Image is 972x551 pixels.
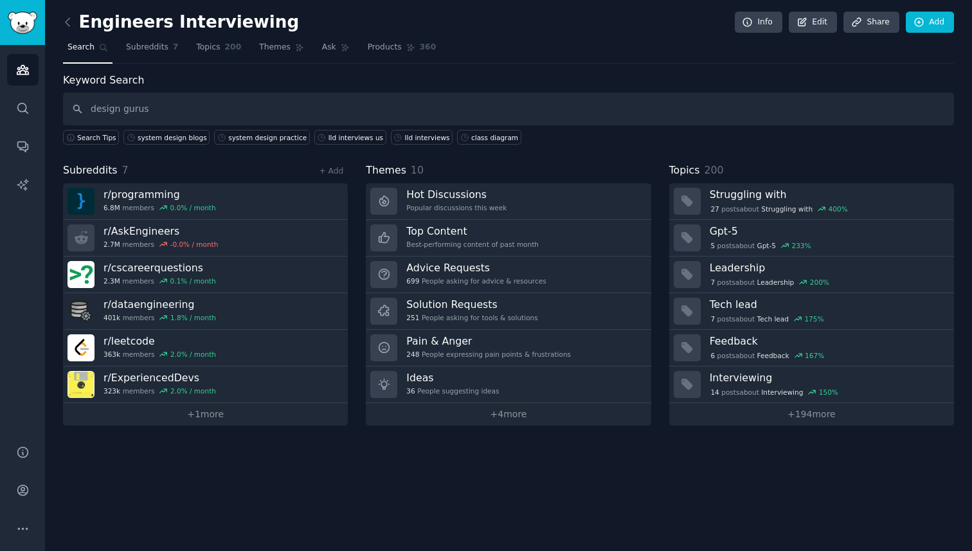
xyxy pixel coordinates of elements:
[63,293,348,330] a: r/dataengineering401kmembers1.8% / month
[420,42,437,53] span: 360
[63,403,348,426] a: +1more
[669,293,954,330] a: Tech lead7postsaboutTech lead175%
[406,203,507,212] div: Popular discussions this week
[225,42,242,53] span: 200
[735,12,782,33] a: Info
[122,37,183,64] a: Subreddits7
[710,386,840,398] div: post s about
[710,371,945,384] h3: Interviewing
[104,334,216,348] h3: r/ leetcode
[411,164,424,176] span: 10
[406,313,537,322] div: People asking for tools & solutions
[710,261,945,275] h3: Leadership
[391,130,453,145] a: lld interviews
[406,240,539,249] div: Best-performing content of past month
[104,276,216,285] div: members
[761,388,803,397] span: Interviewing
[710,278,715,287] span: 7
[710,204,719,213] span: 27
[669,183,954,220] a: Struggling with27postsaboutStruggling with400%
[67,371,94,398] img: ExperiencedDevs
[669,220,954,257] a: Gpt-55postsaboutGpt-5233%
[319,167,343,176] a: + Add
[104,350,120,359] span: 363k
[8,12,37,34] img: GummySearch logo
[710,334,945,348] h3: Feedback
[366,366,651,403] a: Ideas36People suggesting ideas
[366,183,651,220] a: Hot DiscussionsPopular discussions this week
[704,164,723,176] span: 200
[366,257,651,293] a: Advice Requests699People asking for advice & resources
[104,298,216,311] h3: r/ dataengineering
[710,240,813,251] div: post s about
[669,257,954,293] a: Leadership7postsaboutLeadership200%
[104,224,218,238] h3: r/ AskEngineers
[104,371,216,384] h3: r/ ExperiencedDevs
[63,220,348,257] a: r/AskEngineers2.7Mmembers-0.0% / month
[138,133,207,142] div: system design blogs
[63,330,348,366] a: r/leetcode363kmembers2.0% / month
[789,12,837,33] a: Edit
[406,386,415,395] span: 36
[122,164,129,176] span: 7
[63,183,348,220] a: r/programming6.8Mmembers0.0% / month
[67,261,94,288] img: cscareerquestions
[63,130,119,145] button: Search Tips
[104,350,216,359] div: members
[829,204,848,213] div: 400 %
[710,203,849,215] div: post s about
[757,278,795,287] span: Leadership
[170,203,216,212] div: 0.0 % / month
[173,42,179,53] span: 7
[363,37,440,64] a: Products360
[804,314,824,323] div: 175 %
[710,298,945,311] h3: Tech lead
[406,188,507,201] h3: Hot Discussions
[906,12,954,33] a: Add
[104,203,216,212] div: members
[104,188,216,201] h3: r/ programming
[170,313,216,322] div: 1.8 % / month
[710,351,715,360] span: 6
[669,163,700,179] span: Topics
[67,188,94,215] img: programming
[63,37,113,64] a: Search
[810,278,829,287] div: 200 %
[126,42,168,53] span: Subreddits
[406,276,419,285] span: 699
[471,133,518,142] div: class diagram
[366,330,651,366] a: Pain & Anger248People expressing pain points & frustrations
[366,293,651,330] a: Solution Requests251People asking for tools & solutions
[791,241,811,250] div: 233 %
[196,42,220,53] span: Topics
[228,133,307,142] div: system design practice
[757,241,776,250] span: Gpt-5
[368,42,402,53] span: Products
[757,351,789,360] span: Feedback
[104,313,120,322] span: 401k
[405,133,450,142] div: lld interviews
[406,276,546,285] div: People asking for advice & resources
[63,12,299,33] h2: Engineers Interviewing
[259,42,291,53] span: Themes
[406,224,539,238] h3: Top Content
[761,204,813,213] span: Struggling with
[318,37,354,64] a: Ask
[170,350,216,359] div: 2.0 % / month
[170,276,216,285] div: 0.1 % / month
[63,74,144,86] label: Keyword Search
[322,42,336,53] span: Ask
[406,334,571,348] h3: Pain & Anger
[77,133,116,142] span: Search Tips
[214,130,309,145] a: system design practice
[406,371,499,384] h3: Ideas
[710,388,719,397] span: 14
[366,163,406,179] span: Themes
[67,42,94,53] span: Search
[406,386,499,395] div: People suggesting ideas
[406,350,419,359] span: 248
[67,334,94,361] img: leetcode
[710,276,831,288] div: post s about
[710,350,825,361] div: post s about
[63,93,954,125] input: Keyword search in audience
